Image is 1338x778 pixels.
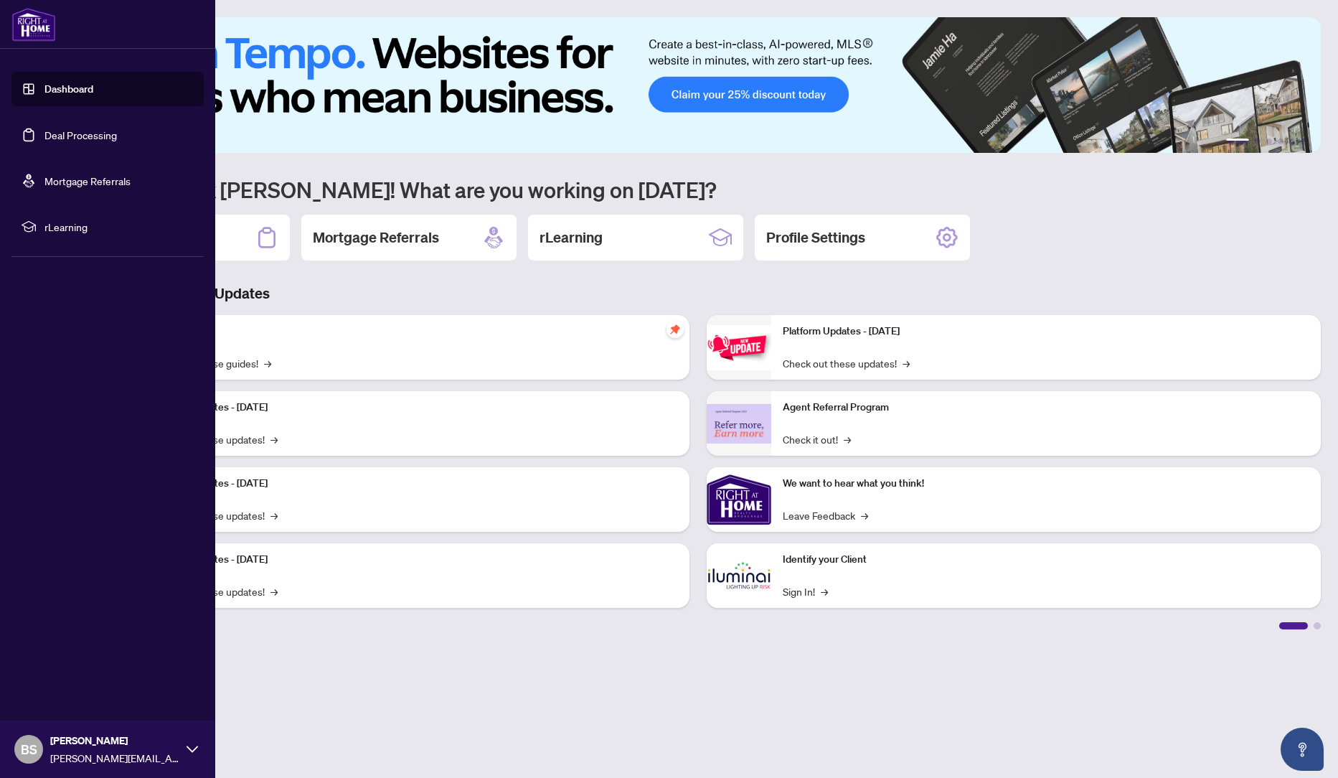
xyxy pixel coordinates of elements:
[707,325,771,370] img: Platform Updates - June 23, 2025
[844,431,851,447] span: →
[151,400,678,416] p: Platform Updates - [DATE]
[44,174,131,187] a: Mortgage Referrals
[1255,139,1261,144] button: 2
[75,283,1321,304] h3: Brokerage & Industry Updates
[44,128,117,141] a: Deal Processing
[44,83,93,95] a: Dashboard
[44,219,194,235] span: rLearning
[1266,139,1272,144] button: 3
[264,355,271,371] span: →
[313,228,439,248] h2: Mortgage Referrals
[11,7,56,42] img: logo
[50,733,179,749] span: [PERSON_NAME]
[766,228,865,248] h2: Profile Settings
[821,583,828,599] span: →
[151,476,678,492] p: Platform Updates - [DATE]
[783,507,868,523] a: Leave Feedback→
[21,739,37,759] span: BS
[270,583,278,599] span: →
[783,355,910,371] a: Check out these updates!→
[783,400,1310,416] p: Agent Referral Program
[783,324,1310,339] p: Platform Updates - [DATE]
[861,507,868,523] span: →
[151,552,678,568] p: Platform Updates - [DATE]
[707,467,771,532] img: We want to hear what you think!
[1301,139,1306,144] button: 6
[783,431,851,447] a: Check it out!→
[1226,139,1249,144] button: 1
[270,507,278,523] span: →
[1281,728,1324,771] button: Open asap
[75,176,1321,203] h1: Welcome back [PERSON_NAME]! What are you working on [DATE]?
[1278,139,1283,144] button: 4
[50,750,179,766] span: [PERSON_NAME][EMAIL_ADDRESS][PERSON_NAME][DOMAIN_NAME]
[666,321,684,338] span: pushpin
[707,543,771,608] img: Identify your Client
[1289,139,1295,144] button: 5
[783,552,1310,568] p: Identify your Client
[540,228,603,248] h2: rLearning
[75,17,1321,153] img: Slide 0
[270,431,278,447] span: →
[783,583,828,599] a: Sign In!→
[707,404,771,444] img: Agent Referral Program
[151,324,678,339] p: Self-Help
[903,355,910,371] span: →
[783,476,1310,492] p: We want to hear what you think!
